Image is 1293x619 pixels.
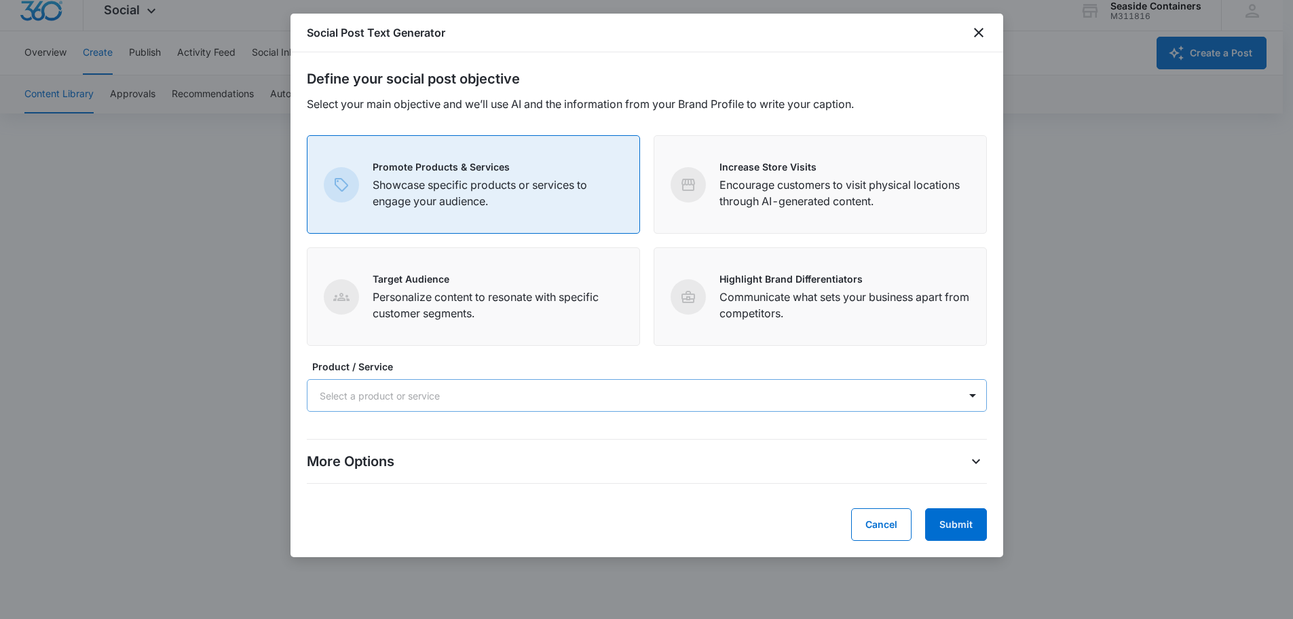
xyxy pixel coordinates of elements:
p: Communicate what sets your business apart from competitors. [719,289,970,321]
p: Encourage customers to visit physical locations through AI-generated content. [719,177,970,209]
button: Submit [925,508,987,541]
button: Cancel [851,508,912,541]
p: Target Audience [373,272,623,286]
p: Increase Store Visits [719,160,970,174]
p: Showcase specific products or services to engage your audience. [373,177,623,209]
h2: Define your social post objective [307,69,987,89]
p: Select your main objective and we’ll use AI and the information from your Brand Profile to write ... [307,96,987,112]
button: close [971,24,987,41]
h1: Social Post Text Generator [307,24,445,41]
p: Highlight Brand Differentiators [719,272,970,286]
p: Personalize content to resonate with specific customer segments. [373,289,623,321]
p: More Options [307,451,394,472]
p: Promote Products & Services [373,160,623,174]
label: Product / Service [312,359,992,374]
button: More Options [965,450,987,472]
